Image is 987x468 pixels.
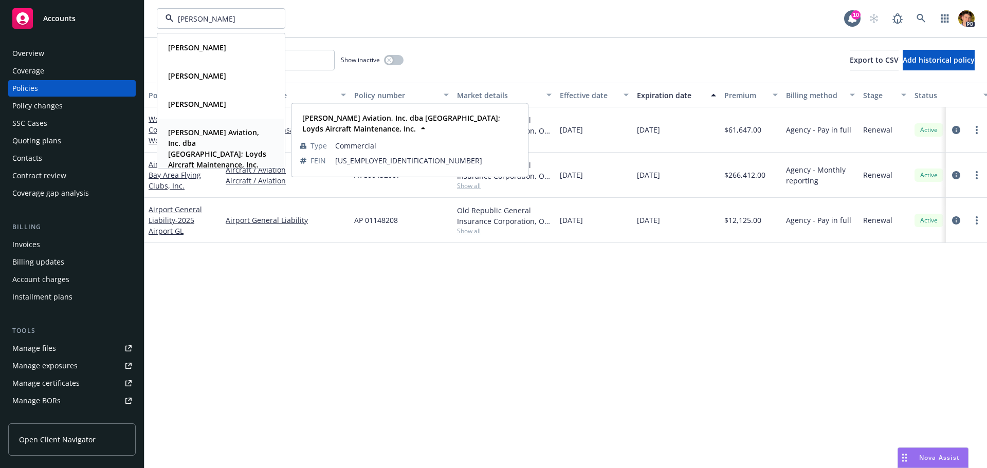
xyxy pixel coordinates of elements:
[633,83,720,107] button: Expiration date
[149,204,202,236] a: Airport General Liability
[12,98,63,114] div: Policy changes
[8,4,136,33] a: Accounts
[720,83,782,107] button: Premium
[560,124,583,135] span: [DATE]
[786,90,844,101] div: Billing method
[12,167,66,184] div: Contract review
[556,83,633,107] button: Effective date
[958,10,975,27] img: photo
[724,90,766,101] div: Premium
[174,13,264,24] input: Filter by keyword
[19,434,96,445] span: Open Client Navigator
[887,8,908,29] a: Report a Bug
[12,133,61,149] div: Quoting plans
[335,140,519,151] span: Commercial
[8,271,136,288] a: Account charges
[8,63,136,79] a: Coverage
[457,181,552,190] span: Show all
[786,124,851,135] span: Agency - Pay in full
[8,185,136,201] a: Coverage gap analysis
[8,326,136,336] div: Tools
[8,358,136,374] a: Manage exposures
[782,83,859,107] button: Billing method
[560,215,583,226] span: [DATE]
[971,214,983,227] a: more
[864,8,884,29] a: Start snowing
[8,222,136,232] div: Billing
[12,340,56,357] div: Manage files
[302,113,500,134] strong: [PERSON_NAME] Aviation, Inc. dba [GEOGRAPHIC_DATA]; Loyds Aircraft Maintenance, Inc.
[310,155,326,166] span: FEIN
[168,71,226,81] strong: [PERSON_NAME]
[850,50,899,70] button: Export to CSV
[898,448,911,467] div: Drag to move
[950,214,962,227] a: circleInformation
[786,164,855,186] span: Agency - Monthly reporting
[168,127,266,170] strong: [PERSON_NAME] Aviation, Inc. dba [GEOGRAPHIC_DATA]; Loyds Aircraft Maintenance, Inc.
[637,90,705,101] div: Expiration date
[863,90,895,101] div: Stage
[12,80,38,97] div: Policies
[226,215,346,226] a: Airport General Liability
[222,83,350,107] button: Lines of coverage
[971,124,983,136] a: more
[560,90,617,101] div: Effective date
[637,215,660,226] span: [DATE]
[12,410,90,426] div: Summary of insurance
[8,133,136,149] a: Quoting plans
[12,254,64,270] div: Billing updates
[8,254,136,270] a: Billing updates
[226,175,346,186] a: Aircraft / Aviation
[724,215,761,226] span: $12,125.00
[859,83,910,107] button: Stage
[919,453,960,462] span: Nova Assist
[8,340,136,357] a: Manage files
[12,45,44,62] div: Overview
[310,140,327,151] span: Type
[12,289,72,305] div: Installment plans
[12,375,80,391] div: Manage certificates
[919,171,939,180] span: Active
[335,155,519,166] span: [US_EMPLOYER_IDENTIFICATION_NUMBER]
[915,90,977,101] div: Status
[911,8,931,29] a: Search
[8,45,136,62] a: Overview
[149,159,211,191] a: Aircraft / Aviation
[903,50,975,70] button: Add historical policy
[863,170,892,180] span: Renewal
[43,14,76,23] span: Accounts
[8,115,136,132] a: SSC Cases
[851,10,861,20] div: 10
[863,215,892,226] span: Renewal
[226,124,346,135] a: Workers' Compensation
[12,63,44,79] div: Coverage
[971,169,983,181] a: more
[354,215,398,226] span: AP 01148208
[144,83,222,107] button: Policy details
[8,236,136,253] a: Invoices
[637,124,660,135] span: [DATE]
[226,164,346,175] a: Aircraft / Aviation
[950,169,962,181] a: circleInformation
[950,124,962,136] a: circleInformation
[149,90,206,101] div: Policy details
[850,55,899,65] span: Export to CSV
[168,43,226,52] strong: [PERSON_NAME]
[8,392,136,409] a: Manage BORs
[12,236,40,253] div: Invoices
[903,55,975,65] span: Add historical policy
[919,125,939,135] span: Active
[12,271,69,288] div: Account charges
[786,215,851,226] span: Agency - Pay in full
[935,8,955,29] a: Switch app
[457,205,552,227] div: Old Republic General Insurance Corporation, Old Republic General Insurance Group
[8,98,136,114] a: Policy changes
[168,99,226,109] strong: [PERSON_NAME]
[12,185,89,201] div: Coverage gap analysis
[724,124,761,135] span: $61,647.00
[457,227,552,235] span: Show all
[12,115,47,132] div: SSC Cases
[8,150,136,166] a: Contacts
[863,124,892,135] span: Renewal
